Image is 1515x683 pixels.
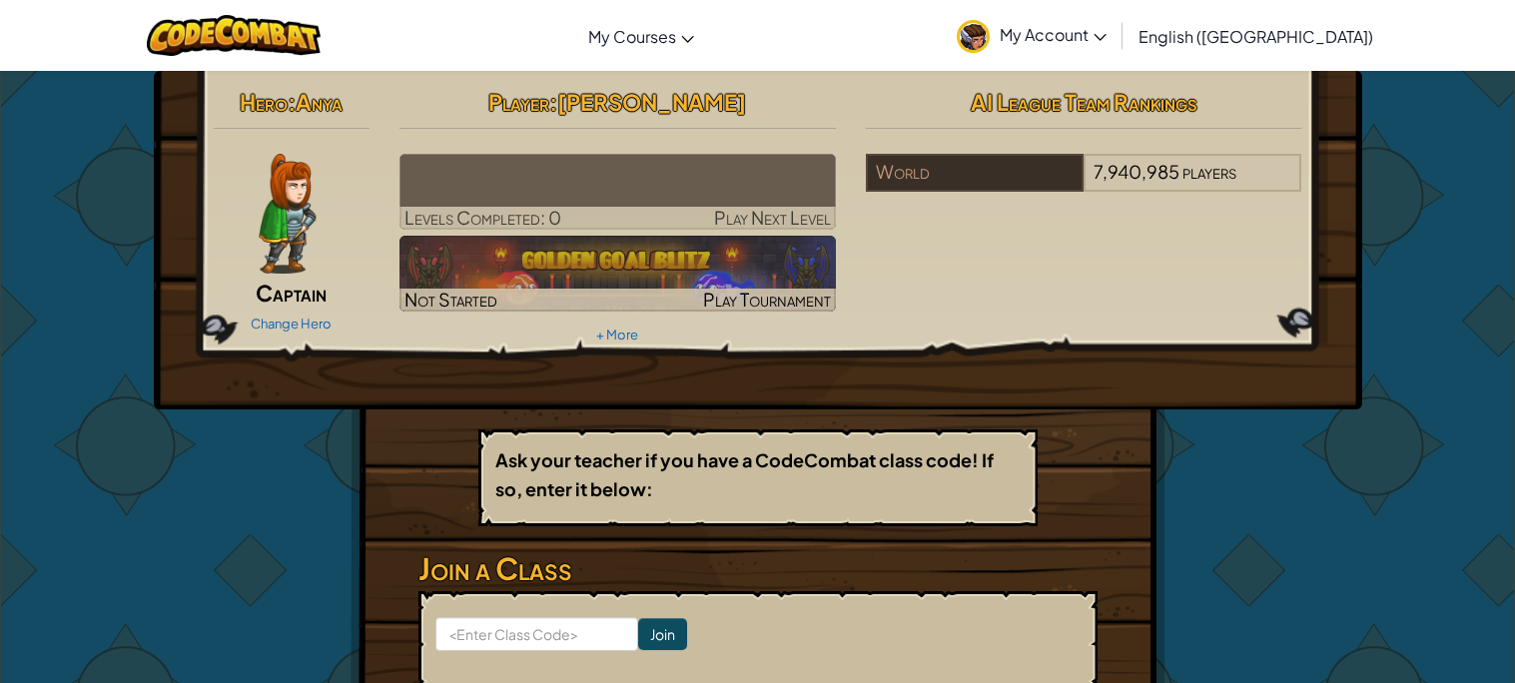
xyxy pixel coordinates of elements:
a: + More [596,327,638,342]
img: avatar [957,20,990,53]
a: English ([GEOGRAPHIC_DATA]) [1129,9,1383,63]
span: [PERSON_NAME] [557,88,746,116]
a: My Courses [578,9,704,63]
span: AI League Team Rankings [971,88,1197,116]
span: : [288,88,296,116]
span: Hero [240,88,288,116]
span: My Courses [588,26,676,47]
a: World7,940,985players [866,173,1302,196]
a: Not StartedPlay Tournament [399,236,836,312]
input: Join [638,618,687,650]
span: My Account [1000,24,1107,45]
span: Play Next Level [714,206,831,229]
span: Anya [296,88,343,116]
a: Play Next Level [399,154,836,230]
b: Ask your teacher if you have a CodeCombat class code! If so, enter it below: [495,448,994,500]
span: Captain [256,279,327,307]
a: Change Hero [251,316,332,332]
span: Player [488,88,549,116]
input: <Enter Class Code> [435,617,638,651]
span: players [1182,160,1236,183]
h3: Join a Class [418,546,1098,591]
span: English ([GEOGRAPHIC_DATA]) [1138,26,1373,47]
span: : [549,88,557,116]
span: Levels Completed: 0 [404,206,561,229]
span: Play Tournament [703,288,831,311]
img: captain-pose.png [259,154,316,274]
span: Not Started [404,288,497,311]
img: Golden Goal [399,236,836,312]
img: CodeCombat logo [147,15,322,56]
div: World [866,154,1084,192]
span: 7,940,985 [1094,160,1179,183]
a: My Account [947,4,1117,67]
